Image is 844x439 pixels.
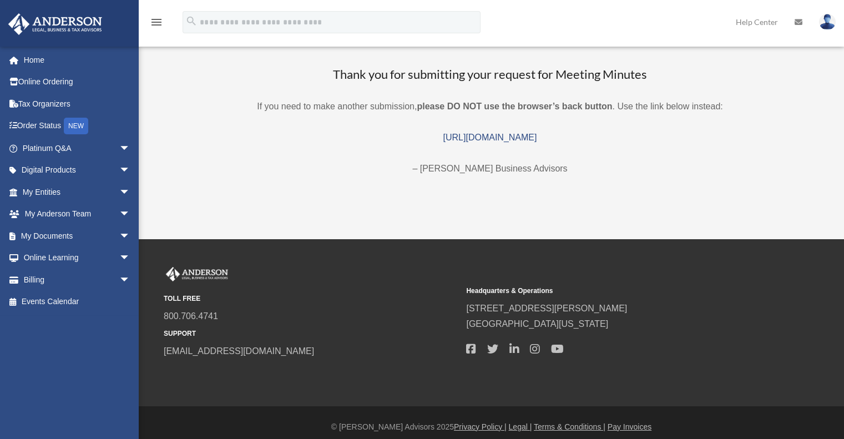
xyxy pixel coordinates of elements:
[466,319,608,329] a: [GEOGRAPHIC_DATA][US_STATE]
[164,328,458,340] small: SUPPORT
[119,181,141,204] span: arrow_drop_down
[164,346,314,356] a: [EMAIL_ADDRESS][DOMAIN_NAME]
[819,14,836,30] img: User Pic
[164,293,458,305] small: TOLL FREE
[150,99,830,114] p: If you need to make another submission, . Use the link below instead:
[8,203,147,225] a: My Anderson Teamarrow_drop_down
[150,16,163,29] i: menu
[164,311,218,321] a: 800.706.4741
[8,71,147,93] a: Online Ordering
[8,93,147,115] a: Tax Organizers
[119,269,141,291] span: arrow_drop_down
[8,225,147,247] a: My Documentsarrow_drop_down
[150,19,163,29] a: menu
[8,49,147,71] a: Home
[8,115,147,138] a: Order StatusNEW
[119,203,141,226] span: arrow_drop_down
[150,66,830,83] h3: Thank you for submitting your request for Meeting Minutes
[8,159,147,181] a: Digital Productsarrow_drop_down
[8,247,147,269] a: Online Learningarrow_drop_down
[8,269,147,291] a: Billingarrow_drop_down
[466,304,627,313] a: [STREET_ADDRESS][PERSON_NAME]
[164,267,230,281] img: Anderson Advisors Platinum Portal
[8,137,147,159] a: Platinum Q&Aarrow_drop_down
[509,422,532,431] a: Legal |
[119,137,141,160] span: arrow_drop_down
[417,102,612,111] b: please DO NOT use the browser’s back button
[608,422,651,431] a: Pay Invoices
[534,422,605,431] a: Terms & Conditions |
[454,422,507,431] a: Privacy Policy |
[119,159,141,182] span: arrow_drop_down
[5,13,105,35] img: Anderson Advisors Platinum Portal
[150,161,830,176] p: – [PERSON_NAME] Business Advisors
[185,15,198,27] i: search
[119,225,141,248] span: arrow_drop_down
[443,133,537,142] a: [URL][DOMAIN_NAME]
[64,118,88,134] div: NEW
[8,181,147,203] a: My Entitiesarrow_drop_down
[119,247,141,270] span: arrow_drop_down
[8,291,147,313] a: Events Calendar
[139,420,844,434] div: © [PERSON_NAME] Advisors 2025
[466,285,761,297] small: Headquarters & Operations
